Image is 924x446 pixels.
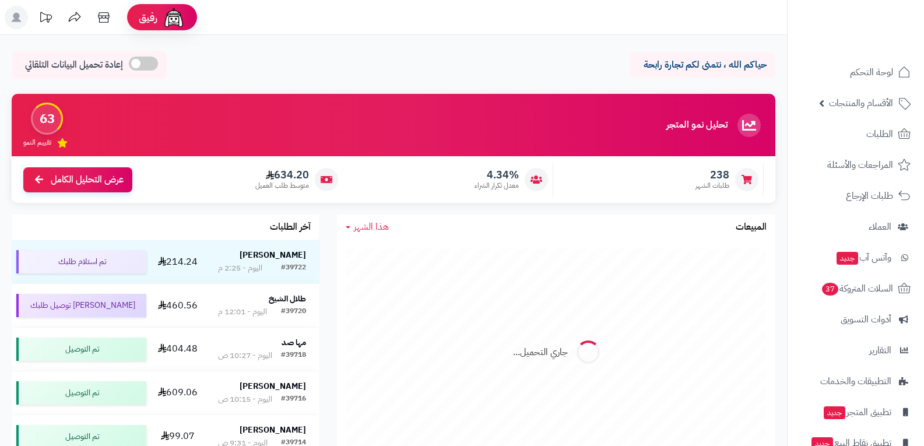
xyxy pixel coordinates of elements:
[866,126,893,142] span: الطلبات
[666,120,728,131] h3: تحليل نمو المتجر
[869,219,891,235] span: العملاء
[795,151,917,179] a: المراجعات والأسئلة
[695,168,729,181] span: 238
[820,373,891,389] span: التطبيقات والخدمات
[795,336,917,364] a: التقارير
[281,262,306,274] div: #39722
[827,157,893,173] span: المراجعات والأسئلة
[151,371,204,415] td: 609.06
[837,252,858,265] span: جديد
[513,346,568,359] div: جاري التحميل...
[281,394,306,405] div: #39716
[795,398,917,426] a: تطبيق المتجرجديد
[829,95,893,111] span: الأقسام والمنتجات
[354,220,389,234] span: هذا الشهر
[475,168,519,181] span: 4.34%
[23,138,51,148] span: تقييم النمو
[218,394,272,405] div: اليوم - 10:15 ص
[270,222,311,233] h3: آخر الطلبات
[281,350,306,361] div: #39718
[846,188,893,204] span: طلبات الإرجاع
[795,213,917,241] a: العملاء
[139,10,157,24] span: رفيق
[850,64,893,80] span: لوحة التحكم
[835,250,891,266] span: وآتس آب
[240,380,306,392] strong: [PERSON_NAME]
[795,182,917,210] a: طلبات الإرجاع
[16,250,146,273] div: تم استلام طلبك
[795,244,917,272] a: وآتس آبجديد
[255,168,309,181] span: 634.20
[869,342,891,359] span: التقارير
[151,240,204,283] td: 214.24
[23,167,132,192] a: عرض التحليل الكامل
[638,58,767,72] p: حياكم الله ، نتمنى لكم تجارة رابحة
[282,336,306,349] strong: مها صد
[16,294,146,317] div: [PERSON_NAME] توصيل طلبك
[218,350,272,361] div: اليوم - 10:27 ص
[269,293,306,305] strong: طلال الشيخ
[240,424,306,436] strong: [PERSON_NAME]
[823,404,891,420] span: تطبيق المتجر
[25,58,123,72] span: إعادة تحميل البيانات التلقائي
[821,280,893,297] span: السلات المتروكة
[824,406,845,419] span: جديد
[795,58,917,86] a: لوحة التحكم
[218,262,262,274] div: اليوم - 2:25 م
[845,18,913,43] img: logo-2.png
[841,311,891,328] span: أدوات التسويق
[240,249,306,261] strong: [PERSON_NAME]
[218,306,267,318] div: اليوم - 12:01 م
[795,120,917,148] a: الطلبات
[31,6,60,32] a: تحديثات المنصة
[695,181,729,191] span: طلبات الشهر
[151,328,204,371] td: 404.48
[255,181,309,191] span: متوسط طلب العميل
[795,305,917,333] a: أدوات التسويق
[281,306,306,318] div: #39720
[162,6,185,29] img: ai-face.png
[795,367,917,395] a: التطبيقات والخدمات
[16,338,146,361] div: تم التوصيل
[475,181,519,191] span: معدل تكرار الشراء
[821,282,839,296] span: 37
[795,275,917,303] a: السلات المتروكة37
[16,381,146,405] div: تم التوصيل
[736,222,767,233] h3: المبيعات
[151,284,204,327] td: 460.56
[346,220,389,234] a: هذا الشهر
[51,173,124,187] span: عرض التحليل الكامل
